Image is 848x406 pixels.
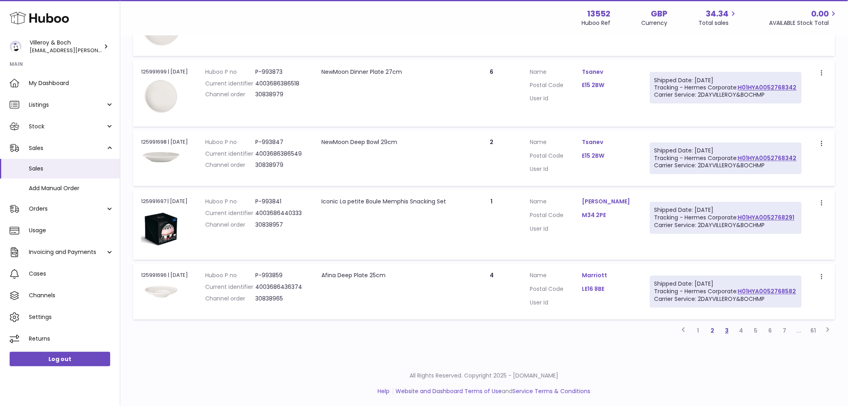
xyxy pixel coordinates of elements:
dd: 30838979 [255,91,305,99]
a: 5 [749,324,763,338]
img: 135521730734425.png [141,148,181,167]
div: 125991699 | [DATE] [141,68,189,75]
a: 1 [691,324,705,338]
dt: Current identifier [205,80,255,87]
a: H01HYA0052768582 [738,288,796,296]
span: [EMAIL_ADDRESS][PERSON_NAME][DOMAIN_NAME] [30,46,162,54]
div: Tracking - Hermes Corporate: [650,143,802,175]
span: Cases [29,270,114,278]
strong: 13552 [587,8,610,19]
a: E15 2BW [582,82,634,89]
div: Tracking - Hermes Corporate: [650,202,802,234]
dt: Channel order [205,162,255,169]
a: H01HYA0052768342 [738,84,797,92]
span: 34.34 [706,8,729,19]
dt: Huboo P no [205,272,255,280]
div: Iconic La petite Boule Memphis Snacking Set [321,198,454,206]
dt: User Id [530,299,582,307]
span: Total sales [699,19,738,27]
a: H01HYA0052768291 [738,214,795,222]
img: liu.rosanne@villeroy-boch.com [10,41,22,53]
a: 7 [777,324,792,338]
a: E15 2BW [582,152,634,160]
dt: Postal Code [530,212,582,221]
a: 0.00 AVAILABLE Stock Total [769,8,838,27]
div: Shipped Date: [DATE] [654,77,797,84]
dt: Postal Code [530,82,582,91]
dd: P-993873 [255,68,305,76]
dt: User Id [530,225,582,233]
a: 34.34 Total sales [699,8,738,27]
dt: Huboo P no [205,139,255,146]
span: Channels [29,292,114,299]
li: and [393,388,591,396]
span: Orders [29,205,105,213]
span: Listings [29,101,105,109]
p: All Rights Reserved. Copyright 2025 - [DOMAIN_NAME] [127,372,842,380]
dd: 4003686386549 [255,150,305,158]
dt: Postal Code [530,286,582,295]
span: Sales [29,165,114,173]
img: 135521730733390.png [141,282,181,302]
span: Stock [29,123,105,130]
img: 135521730732625.png [141,78,181,117]
dt: Huboo P no [205,68,255,76]
span: AVAILABLE Stock Total [769,19,838,27]
dd: P-993841 [255,198,305,206]
a: Tsanev [582,139,634,146]
dd: 4003686436374 [255,284,305,291]
div: Huboo Ref [581,19,610,27]
td: 4 [462,264,522,320]
a: Service Terms & Conditions [513,388,591,396]
dt: Name [530,139,582,148]
dt: Current identifier [205,210,255,217]
span: Add Manual Order [29,185,114,192]
dd: 30838965 [255,295,305,303]
div: Carrier Service: 2DAYVILLEROY&BOCHMP [654,222,797,229]
div: Shipped Date: [DATE] [654,280,797,288]
dd: 30838979 [255,162,305,169]
a: LE16 8BE [582,286,634,293]
span: Sales [29,144,105,152]
dt: Name [530,68,582,78]
dt: Channel order [205,91,255,99]
dt: Current identifier [205,150,255,158]
span: My Dashboard [29,79,114,87]
div: Carrier Service: 2DAYVILLEROY&BOCHMP [654,296,797,303]
div: Tracking - Hermes Corporate: [650,276,802,308]
span: Returns [29,335,114,343]
a: Help [378,388,390,396]
dt: Name [530,272,582,282]
td: 1 [462,190,522,260]
a: Marriott [582,272,634,280]
div: 125991696 | [DATE] [141,272,189,279]
a: M34 2PE [582,212,634,219]
dt: Postal Code [530,152,582,162]
span: ... [792,324,806,338]
a: Website and Dashboard Terms of Use [396,388,502,396]
td: 2 [462,131,522,187]
a: 61 [806,324,821,338]
dt: User Id [530,166,582,173]
a: 4 [734,324,749,338]
a: 6 [763,324,777,338]
div: Carrier Service: 2DAYVILLEROY&BOCHMP [654,162,797,170]
img: 135521730734992.jpg [141,208,181,250]
td: 6 [462,60,522,127]
div: Villeroy & Boch [30,39,102,54]
dt: Channel order [205,221,255,229]
dt: Name [530,198,582,208]
div: 125991697 | [DATE] [141,198,189,205]
div: 125991698 | [DATE] [141,139,189,146]
a: 3 [720,324,734,338]
span: Settings [29,313,114,321]
dd: 4003686440333 [255,210,305,217]
dd: 30838957 [255,221,305,229]
a: Log out [10,352,110,366]
span: 0.00 [812,8,829,19]
div: Shipped Date: [DATE] [654,207,797,214]
div: Afina Deep Plate 25cm [321,272,454,280]
div: Tracking - Hermes Corporate: [650,72,802,104]
div: NewMoon Dinner Plate 27cm [321,68,454,76]
div: Shipped Date: [DATE] [654,147,797,155]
